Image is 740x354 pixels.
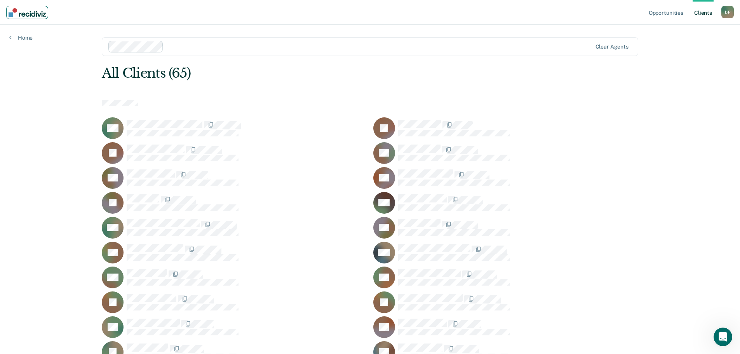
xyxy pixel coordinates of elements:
[714,328,732,346] iframe: Intercom live chat
[9,8,46,17] img: Recidiviz
[595,44,629,50] div: Clear agents
[721,6,734,18] div: D P
[9,34,33,41] a: Home
[102,65,531,81] div: All Clients (65)
[721,6,734,18] button: Profile dropdown button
